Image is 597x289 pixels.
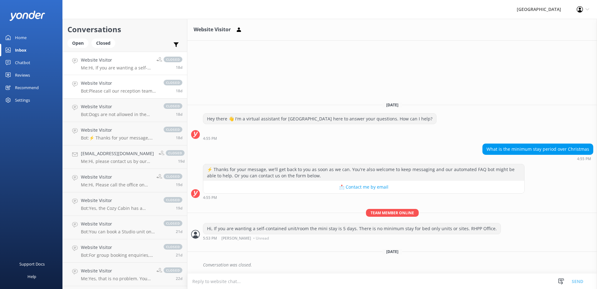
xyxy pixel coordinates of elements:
[15,56,30,69] div: Chatbot
[176,112,182,117] span: Sep 21 2025 02:46pm (UTC +13:00) Pacific/Auckland
[81,112,157,117] p: Bot: Dogs are not allowed in the park.
[203,164,524,181] div: ⚡ Thanks for your message, we'll get back to you as soon as we can. You're also welcome to keep m...
[63,216,187,239] a: Website VisitorBot:You can book a Studio unit on our website: [URL][DOMAIN_NAME].closed21d
[176,65,182,70] span: Sep 21 2025 05:53pm (UTC +13:00) Pacific/Auckland
[81,65,152,71] p: Me: Hi, If you are wanting a self-contained unit/room the mini stay is 5 days. There is no minimu...
[81,88,157,94] p: Bot: Please call our reception team on 078258283, and they will assist you with your payment.
[382,249,402,254] span: [DATE]
[63,122,187,145] a: Website VisitorBot:⚡ Thanks for your message, we'll get back to you as soon as we can. You're als...
[203,260,593,270] div: Conversation was closed.
[164,197,182,203] span: closed
[164,174,182,179] span: closed
[81,103,157,110] h4: Website Visitor
[63,263,187,286] a: Website VisitorMe:Yes, that is no problem. You can book them online or just give us a call.closed22d
[577,157,591,161] strong: 4:55 PM
[176,205,182,211] span: Sep 20 2025 10:16am (UTC +13:00) Pacific/Auckland
[164,221,182,226] span: closed
[81,276,152,281] p: Me: Yes, that is no problem. You can book them online or just give us a call.
[81,205,157,211] p: Bot: Yes, the Cozy Cabin has a double bed and is suitable for up to 2 people. The Holiday Cabin a...
[191,260,593,270] div: 2025-09-25T18:02:57.049
[176,229,182,234] span: Sep 19 2025 08:45am (UTC +13:00) Pacific/Auckland
[15,31,27,44] div: Home
[91,39,118,46] a: Closed
[483,144,593,155] div: What is the minimum stay period over Christmas
[176,88,182,94] span: Sep 21 2025 05:46pm (UTC +13:00) Pacific/Auckland
[176,135,182,140] span: Sep 21 2025 10:05am (UTC +13:00) Pacific/Auckland
[203,181,524,193] button: 📩 Contact me by email
[81,135,157,141] p: Bot: ⚡ Thanks for your message, we'll get back to you as soon as we can. You're also welcome to k...
[164,267,182,273] span: closed
[9,11,45,21] img: yonder-white-logo.png
[81,267,152,274] h4: Website Visitor
[176,182,182,187] span: Sep 20 2025 03:26pm (UTC +13:00) Pacific/Auckland
[81,159,154,164] p: Me: Hi, please contact us by our email, we are not able to manager this enquiry on this platform....
[81,252,157,258] p: Bot: For group booking enquiries, please send an email to our Groups Co-Ordinator at [EMAIL_ADDRE...
[63,169,187,192] a: Website VisitorMe:Hi, Please call the office on [PHONE_NUMBER] to make a booking. RHPP Office.clo...
[15,94,30,106] div: Settings
[203,137,217,140] strong: 4:55 PM
[176,252,182,258] span: Sep 18 2025 03:48pm (UTC +13:00) Pacific/Auckland
[203,114,436,124] div: Hey there 👋 I'm a virtual assistant for [GEOGRAPHIC_DATA] here to answer your questions. How can ...
[81,182,152,188] p: Me: Hi, Please call the office on [PHONE_NUMBER] to make a booking. RHPP Office.
[81,150,154,157] h4: [EMAIL_ADDRESS][DOMAIN_NAME]
[81,229,157,235] p: Bot: You can book a Studio unit on our website: [URL][DOMAIN_NAME].
[15,69,30,81] div: Reviews
[164,127,182,132] span: closed
[67,38,88,48] div: Open
[81,80,157,87] h4: Website Visitor
[81,197,157,204] h4: Website Visitor
[67,39,91,46] a: Open
[81,57,152,63] h4: Website Visitor
[63,52,187,75] a: Website VisitorMe:Hi, If you are wanting a self-contained unit/room the mini stay is 5 days. Ther...
[164,103,182,109] span: closed
[81,127,157,134] h4: Website Visitor
[164,80,182,85] span: closed
[203,196,217,200] strong: 4:55 PM
[63,99,187,122] a: Website VisitorBot:Dogs are not allowed in the park.closed18d
[194,26,231,34] h3: Website Visitor
[81,221,157,227] h4: Website Visitor
[15,44,27,56] div: Inbox
[81,174,152,180] h4: Website Visitor
[221,236,251,240] span: [PERSON_NAME]
[164,244,182,250] span: closed
[203,223,501,234] div: Hi, If you are wanting a self-contained unit/room the mini stay is 5 days. There is no minimum st...
[203,236,217,240] strong: 5:53 PM
[15,81,39,94] div: Recommend
[67,23,182,35] h2: Conversations
[203,195,525,200] div: Sep 21 2025 04:55pm (UTC +13:00) Pacific/Auckland
[164,57,182,62] span: closed
[482,156,593,161] div: Sep 21 2025 04:55pm (UTC +13:00) Pacific/Auckland
[63,145,187,169] a: [EMAIL_ADDRESS][DOMAIN_NAME]Me:Hi, please contact us by our email, we are not able to manager thi...
[63,239,187,263] a: Website VisitorBot:For group booking enquiries, please send an email to our Groups Co-Ordinator a...
[178,159,185,164] span: Sep 20 2025 04:26pm (UTC +13:00) Pacific/Auckland
[27,270,36,283] div: Help
[81,244,157,251] h4: Website Visitor
[63,75,187,99] a: Website VisitorBot:Please call our reception team on 078258283, and they will assist you with you...
[19,258,45,270] div: Support Docs
[382,102,402,108] span: [DATE]
[176,276,182,281] span: Sep 17 2025 05:31pm (UTC +13:00) Pacific/Auckland
[366,209,419,217] span: Team member online
[63,192,187,216] a: Website VisitorBot:Yes, the Cozy Cabin has a double bed and is suitable for up to 2 people. The H...
[91,38,115,48] div: Closed
[166,150,185,156] span: closed
[253,236,269,240] span: • Unread
[203,136,437,140] div: Sep 21 2025 04:55pm (UTC +13:00) Pacific/Auckland
[203,236,501,240] div: Sep 21 2025 05:53pm (UTC +13:00) Pacific/Auckland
